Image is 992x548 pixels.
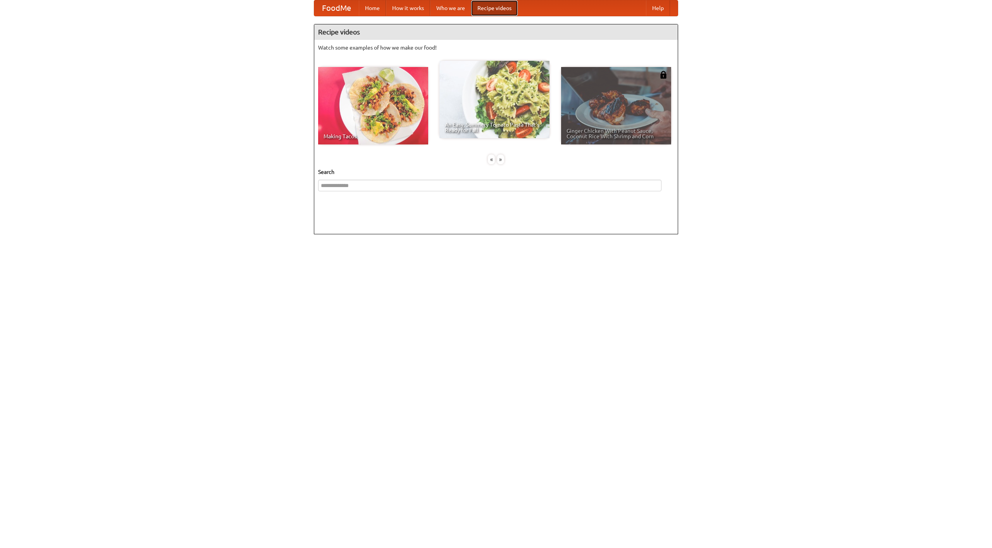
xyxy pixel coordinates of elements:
a: Making Tacos [318,67,428,144]
a: How it works [386,0,430,16]
span: Making Tacos [324,134,423,139]
a: FoodMe [314,0,359,16]
span: An Easy, Summery Tomato Pasta That's Ready for Fall [445,122,544,133]
a: Help [646,0,670,16]
div: » [497,155,504,164]
h5: Search [318,168,674,176]
a: Recipe videos [471,0,518,16]
a: Home [359,0,386,16]
h4: Recipe videos [314,24,678,40]
div: « [488,155,495,164]
p: Watch some examples of how we make our food! [318,44,674,52]
a: An Easy, Summery Tomato Pasta That's Ready for Fall [439,61,549,138]
img: 483408.png [660,71,667,79]
a: Who we are [430,0,471,16]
